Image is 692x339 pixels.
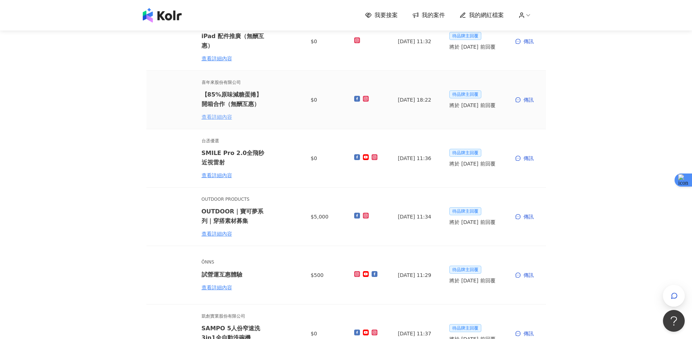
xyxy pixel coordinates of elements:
[202,32,265,50] h6: iPad 配件推廣（無酬互惠）
[515,331,521,336] span: message
[392,129,444,188] td: [DATE] 11:36
[515,96,540,104] div: 傳訊
[305,246,348,305] td: $500
[305,188,348,246] td: $5,000
[202,283,265,291] div: 查看詳細內容
[202,207,265,225] h6: OUTDOOR｜寶可夢系列｜穿搭素材募集
[515,39,521,44] span: message
[305,12,348,71] td: $0
[449,207,481,215] span: 待品牌主回覆
[202,54,265,62] div: 查看詳細內容
[422,11,445,19] span: 我的案件
[202,259,265,266] span: ÔNNS
[152,193,199,240] img: 【OUTDOOR】寶可夢系列
[449,90,481,98] span: 待品牌主回覆
[412,11,445,19] a: 我的案件
[202,270,265,279] h6: 試營運互惠體驗
[305,71,348,129] td: $0
[515,37,540,45] div: 傳訊
[449,32,481,40] span: 待品牌主回覆
[515,97,521,102] span: message
[449,218,495,226] span: 將於 [DATE] 前回覆
[202,230,265,238] div: 查看詳細內容
[449,160,495,168] span: 將於 [DATE] 前回覆
[375,11,398,19] span: 我要接案
[663,310,685,332] iframe: Help Scout Beacon - Open
[449,101,495,109] span: 將於 [DATE] 前回覆
[515,271,540,279] div: 傳訊
[392,12,444,71] td: [DATE] 11:32
[515,330,540,338] div: 傳訊
[152,18,199,65] img: iPad 全系列配件
[449,324,481,332] span: 待品牌主回覆
[365,11,398,19] a: 我要接案
[449,266,481,274] span: 待品牌主回覆
[202,113,265,121] div: 查看詳細內容
[469,11,504,19] span: 我的網紅檔案
[152,77,199,123] img: 85%原味減糖蛋捲
[202,313,265,320] span: 凱創實業股份有限公司
[202,90,265,108] h6: 【85%原味減糖蛋捲】開箱合作（無酬互惠）
[143,8,182,23] img: logo
[515,273,521,278] span: message
[202,138,265,144] span: 台丞優選
[449,43,495,51] span: 將於 [DATE] 前回覆
[152,252,199,298] img: 試營運互惠體驗
[515,213,540,221] div: 傳訊
[202,148,265,167] h6: SMILE Pro 2.0全飛秒近視雷射
[305,129,348,188] td: $0
[515,154,540,162] div: 傳訊
[152,135,199,181] img: SMILE Pro 2.0全飛秒近視雷射
[449,277,495,285] span: 將於 [DATE] 前回覆
[392,188,444,246] td: [DATE] 11:34
[460,11,504,19] a: 我的網紅檔案
[515,156,521,161] span: message
[392,246,444,305] td: [DATE] 11:29
[202,79,265,86] span: 喜年來股份有限公司
[202,171,265,179] div: 查看詳細內容
[202,196,265,203] span: OUTDOOR PRODUCTS
[449,149,481,157] span: 待品牌主回覆
[515,214,521,219] span: message
[392,71,444,129] td: [DATE] 18:22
